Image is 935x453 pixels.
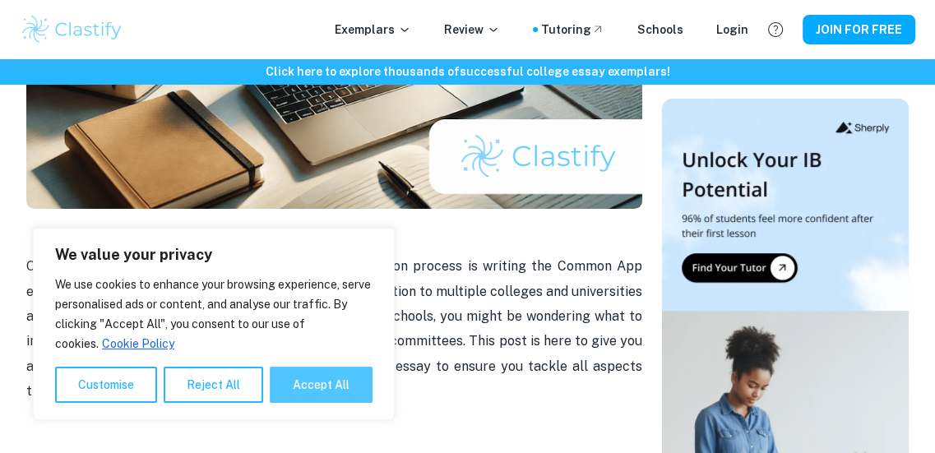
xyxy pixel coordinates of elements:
[541,21,604,39] a: Tutoring
[55,275,373,354] p: We use cookies to enhance your browsing experience, serve personalised ads or content, and analys...
[3,62,932,81] h6: Click here to explore thousands of successful college essay exemplars !
[803,15,915,44] button: JOIN FOR FREE
[444,21,500,39] p: Review
[164,367,263,403] button: Reject All
[637,21,683,39] a: Schools
[55,367,157,403] button: Customise
[101,336,175,351] a: Cookie Policy
[55,245,373,265] p: We value your privacy
[716,21,748,39] a: Login
[20,13,124,46] img: Clastify logo
[335,21,411,39] p: Exemplars
[270,367,373,403] button: Accept All
[761,16,789,44] button: Help and Feedback
[33,228,395,420] div: We value your privacy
